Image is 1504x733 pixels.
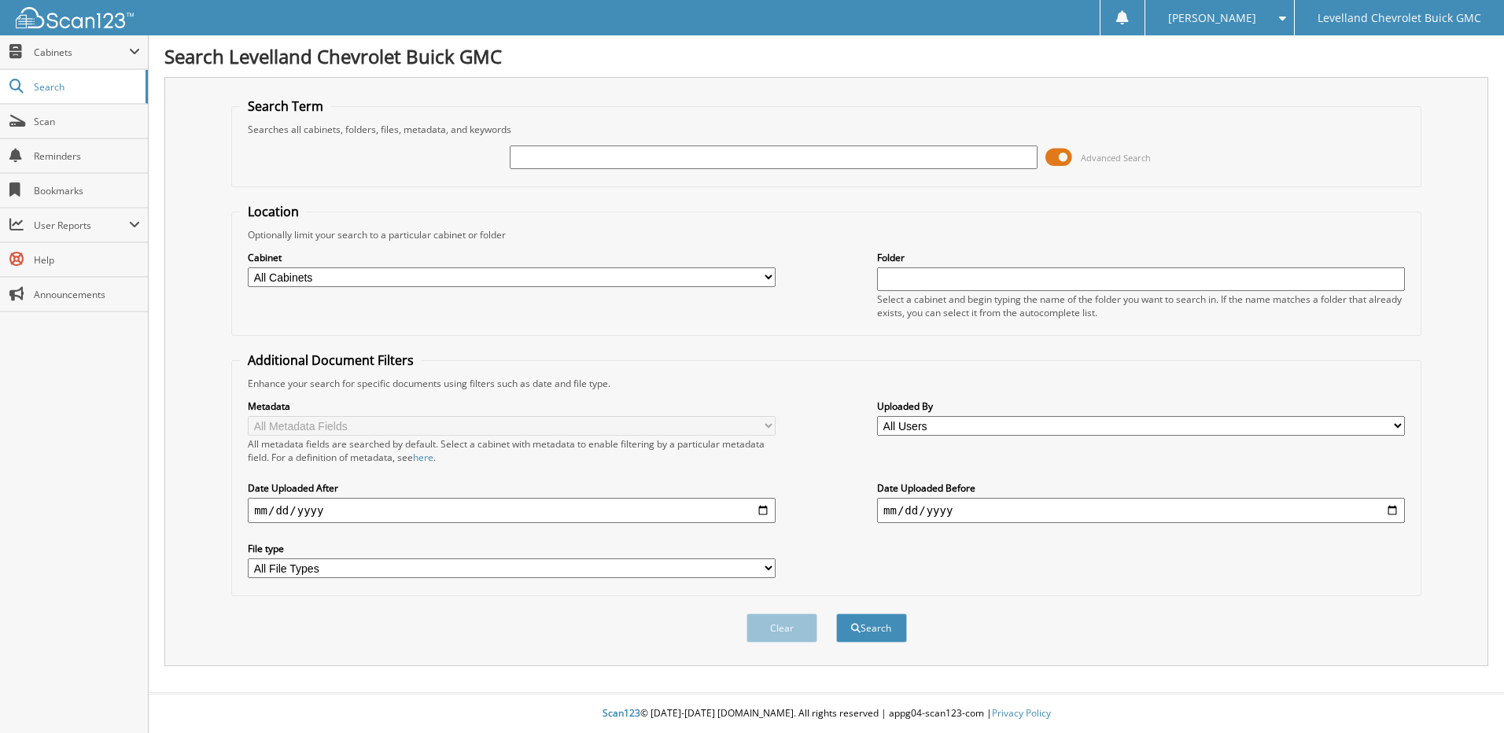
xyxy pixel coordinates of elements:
button: Clear [746,613,817,643]
span: [PERSON_NAME] [1168,13,1256,23]
label: File type [248,542,776,555]
span: User Reports [34,219,129,232]
legend: Search Term [240,98,331,115]
div: Searches all cabinets, folders, files, metadata, and keywords [240,123,1413,136]
span: Scan123 [603,706,640,720]
div: Optionally limit your search to a particular cabinet or folder [240,228,1413,241]
span: Cabinets [34,46,129,59]
input: start [248,498,776,523]
span: Help [34,253,140,267]
h1: Search Levelland Chevrolet Buick GMC [164,43,1488,69]
span: Bookmarks [34,184,140,197]
label: Cabinet [248,251,776,264]
legend: Additional Document Filters [240,352,422,369]
legend: Location [240,203,307,220]
span: Reminders [34,149,140,163]
label: Metadata [248,400,776,413]
img: scan123-logo-white.svg [16,7,134,28]
div: Enhance your search for specific documents using filters such as date and file type. [240,377,1413,390]
div: © [DATE]-[DATE] [DOMAIN_NAME]. All rights reserved | appg04-scan123-com | [149,694,1504,733]
label: Folder [877,251,1405,264]
label: Date Uploaded After [248,481,776,495]
label: Date Uploaded Before [877,481,1405,495]
label: Uploaded By [877,400,1405,413]
span: Advanced Search [1081,152,1151,164]
div: All metadata fields are searched by default. Select a cabinet with metadata to enable filtering b... [248,437,776,464]
a: here [413,451,433,464]
div: Select a cabinet and begin typing the name of the folder you want to search in. If the name match... [877,293,1405,319]
a: Privacy Policy [992,706,1051,720]
span: Search [34,80,138,94]
span: Scan [34,115,140,128]
input: end [877,498,1405,523]
span: Announcements [34,288,140,301]
button: Search [836,613,907,643]
span: Levelland Chevrolet Buick GMC [1318,13,1481,23]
